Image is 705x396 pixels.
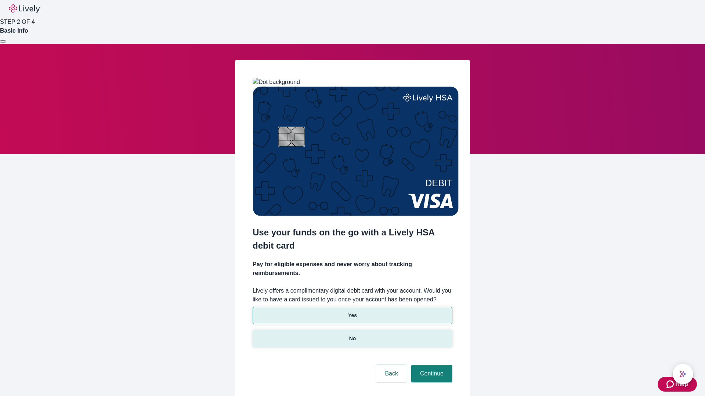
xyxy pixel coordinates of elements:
[658,377,697,392] button: Zendesk support iconHelp
[376,365,407,382] button: Back
[253,87,459,216] img: Debit card
[679,370,687,378] svg: Lively AI Assistant
[253,286,452,304] label: Lively offers a complimentary digital debit card with your account. Would you like to have a card...
[253,330,452,347] button: No
[253,260,452,278] h4: Pay for eligible expenses and never worry about tracking reimbursements.
[675,380,688,389] span: Help
[411,365,452,382] button: Continue
[253,226,452,252] h2: Use your funds on the go with a Lively HSA debit card
[348,312,357,319] p: Yes
[666,380,675,389] svg: Zendesk support icon
[253,307,452,324] button: Yes
[9,4,40,13] img: Lively
[349,335,356,342] p: No
[253,78,300,87] img: Dot background
[673,364,693,384] button: chat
